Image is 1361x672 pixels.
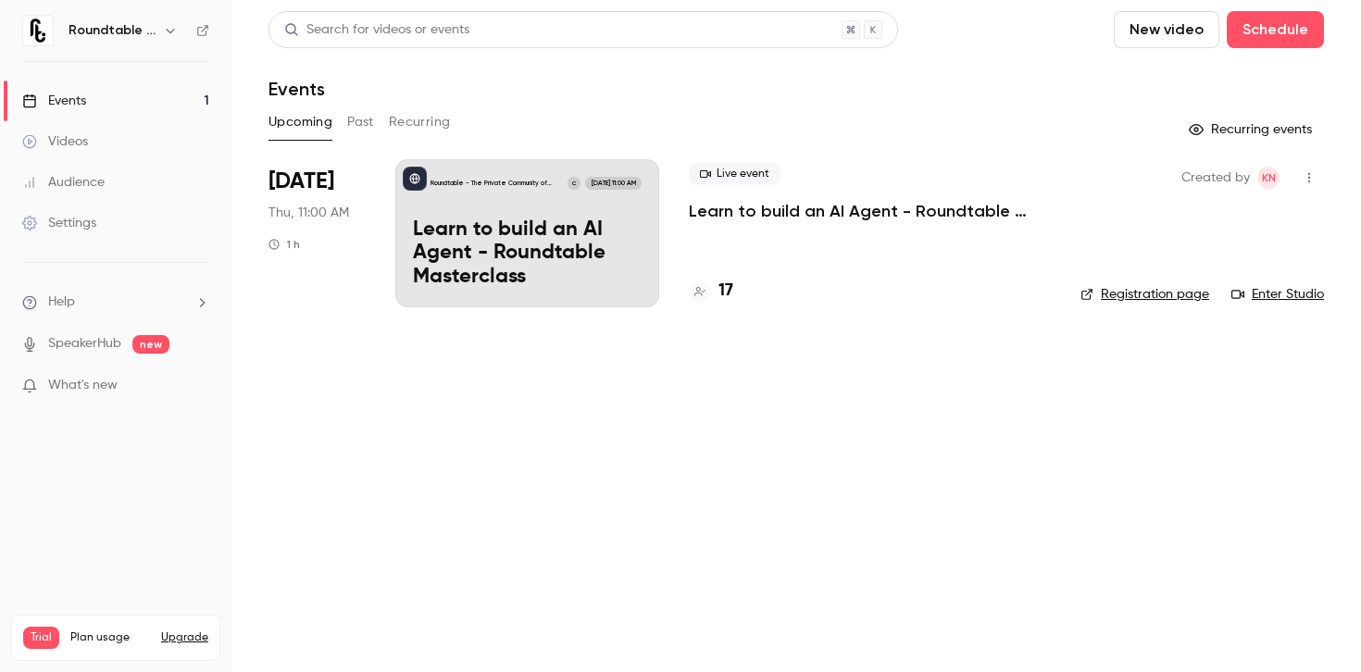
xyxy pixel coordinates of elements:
[585,177,641,190] span: [DATE] 11:00 AM
[268,159,366,307] div: Sep 4 Thu, 11:00 AM (Europe/London)
[395,159,659,307] a: Learn to build an AI Agent - Roundtable MasterclassRoundtable - The Private Community of Founders...
[1227,11,1324,48] button: Schedule
[1181,167,1250,189] span: Created by
[347,107,374,137] button: Past
[22,292,209,312] li: help-dropdown-opener
[567,176,581,191] div: C
[48,292,75,312] span: Help
[48,334,121,354] a: SpeakerHub
[1114,11,1219,48] button: New video
[132,335,169,354] span: new
[689,200,1051,222] a: Learn to build an AI Agent - Roundtable Masterclass
[389,107,451,137] button: Recurring
[689,163,780,185] span: Live event
[23,16,53,45] img: Roundtable - The Private Community of Founders
[22,214,96,232] div: Settings
[48,376,118,395] span: What's new
[1180,115,1324,144] button: Recurring events
[268,204,349,222] span: Thu, 11:00 AM
[1080,285,1209,304] a: Registration page
[69,21,156,40] h6: Roundtable - The Private Community of Founders
[431,179,566,188] p: Roundtable - The Private Community of Founders
[70,630,150,645] span: Plan usage
[268,107,332,137] button: Upcoming
[689,279,733,304] a: 17
[187,378,209,394] iframe: Noticeable Trigger
[1262,167,1276,189] span: KN
[268,167,334,196] span: [DATE]
[22,132,88,151] div: Videos
[268,78,325,100] h1: Events
[22,173,105,192] div: Audience
[1231,285,1324,304] a: Enter Studio
[22,92,86,110] div: Events
[718,279,733,304] h4: 17
[23,627,59,649] span: Trial
[268,237,300,252] div: 1 h
[1257,167,1280,189] span: Kallum Nicholson
[413,218,642,290] p: Learn to build an AI Agent - Roundtable Masterclass
[284,20,469,40] div: Search for videos or events
[161,630,208,645] button: Upgrade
